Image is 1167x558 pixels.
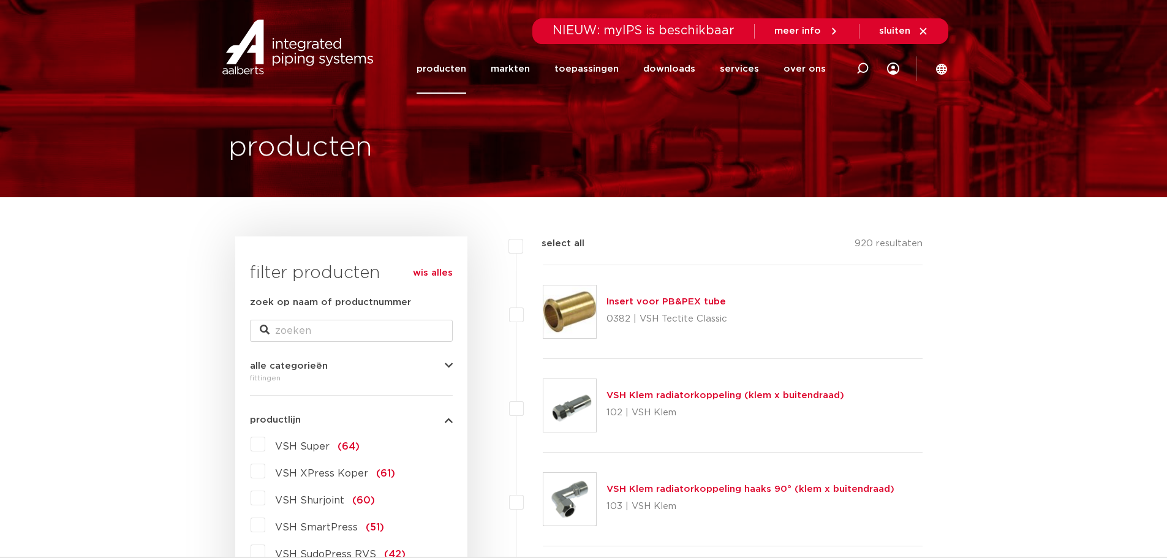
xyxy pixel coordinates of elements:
span: sluiten [879,26,910,36]
span: productlijn [250,415,301,424]
div: fittingen [250,371,453,385]
h3: filter producten [250,261,453,285]
a: producten [417,44,466,94]
label: select all [523,236,584,251]
img: Thumbnail for VSH Klem radiatorkoppeling (klem x buitendraad) [543,379,596,432]
span: VSH XPress Koper [275,469,368,478]
img: Thumbnail for Insert voor PB&PEX tube [543,285,596,338]
a: wis alles [413,266,453,281]
span: VSH SmartPress [275,522,358,532]
div: my IPS [887,44,899,94]
button: productlijn [250,415,453,424]
a: VSH Klem radiatorkoppeling haaks 90° (klem x buitendraad) [606,484,894,494]
a: VSH Klem radiatorkoppeling (klem x buitendraad) [606,391,844,400]
a: markten [491,44,530,94]
a: toepassingen [554,44,619,94]
span: (60) [352,496,375,505]
p: 0382 | VSH Tectite Classic [606,309,727,329]
span: alle categorieën [250,361,328,371]
span: (51) [366,522,384,532]
p: 103 | VSH Klem [606,497,894,516]
button: alle categorieën [250,361,453,371]
a: downloads [643,44,695,94]
nav: Menu [417,44,826,94]
p: 920 resultaten [855,236,923,255]
a: over ons [784,44,826,94]
span: VSH Super [275,442,330,451]
input: zoeken [250,320,453,342]
a: meer info [774,26,839,37]
a: sluiten [879,26,929,37]
span: (64) [338,442,360,451]
span: meer info [774,26,821,36]
span: NIEUW: myIPS is beschikbaar [553,25,735,37]
a: services [720,44,759,94]
p: 102 | VSH Klem [606,403,844,423]
h1: producten [228,128,372,167]
img: Thumbnail for VSH Klem radiatorkoppeling haaks 90° (klem x buitendraad) [543,473,596,526]
a: Insert voor PB&PEX tube [606,297,726,306]
span: VSH Shurjoint [275,496,344,505]
span: (61) [376,469,395,478]
label: zoek op naam of productnummer [250,295,411,310]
